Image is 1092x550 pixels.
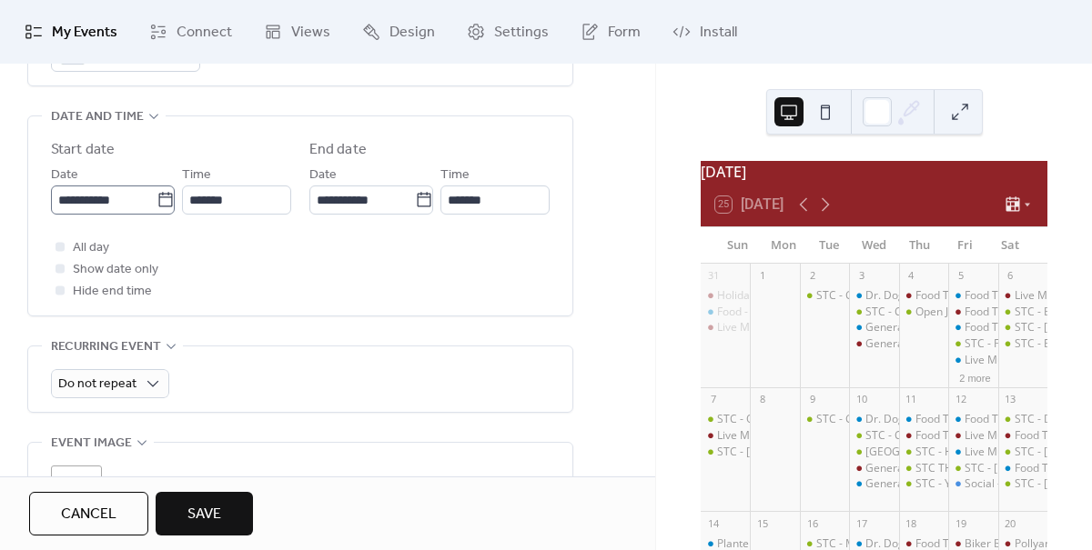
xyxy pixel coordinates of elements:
[51,433,132,455] span: Event image
[95,47,171,69] span: #8EB71DFF
[948,288,997,304] div: Food Truck - Koris Koop -Roselle @ Fri Sep 5, 2025 5pm - 9pm (CDT)
[948,461,997,476] div: STC - Warren Douglas Band @ Fri Sep 12, 2025 7pm - 10pm (CDT)
[11,7,131,56] a: My Events
[998,412,1047,427] div: STC - Dark Horse Grill @ Sat Sep 13, 2025 1pm - 5pm (CDT)
[1004,516,1017,530] div: 20
[998,476,1047,492] div: STC - Matt Keen Band @ Sat Sep 13, 2025 7pm - 10pm (CDT)
[998,320,1047,335] div: STC - Terry Byrne @ Sat Sep 6, 2025 2pm - 5pm (CDT)
[854,269,868,283] div: 3
[73,281,152,303] span: Hide end time
[849,412,898,427] div: Dr. Dog’s Food Truck - Roselle @ Weekly from 6pm to 9pm
[701,412,750,427] div: STC - Outdoor Doggie Dining class @ 1pm - 2:30pm (CDT)
[659,7,751,56] a: Install
[701,445,750,460] div: STC - Hunt House Creative Arts Center Adult Band Showcase @ Sun Sep 7, 2025 5pm - 7pm (CDT)STC - ...
[291,22,330,44] span: Views
[1004,269,1017,283] div: 6
[440,165,470,186] span: Time
[73,259,158,281] span: Show date only
[852,227,897,264] div: Wed
[805,393,819,406] div: 9
[849,461,898,476] div: General Knowledge Trivia - Lemont @ Wed Sep 10, 2025 7pm - 9pm (CDT)
[567,7,654,56] a: Form
[998,445,1047,460] div: STC - Billy Denton @ Sat Sep 13, 2025 2pm - 5pm (CDT)
[849,320,898,335] div: General Knowledge - Roselle @ Wed Sep 3, 2025 7pm - 9pm (CDT)
[998,461,1047,476] div: Food Truck - Chuck’s Wood Fired Pizza - Roselle @ Sat Sep 13, 2025 5pm - 8pm (CST)
[849,445,898,460] div: STC - Stadium Street Eats @ Wed Sep 10, 2025 6pm - 9pm (CDT)
[899,305,948,320] div: Open Jam with Sam Wyatt @ STC @ Thu Sep 4, 2025 7pm - 11pm (CDT)
[706,516,720,530] div: 14
[952,369,997,385] button: 2 more
[156,492,253,535] button: Save
[849,288,898,304] div: Dr. Dog’s Food Truck - Roselle @ Weekly from 6pm to 9pm
[800,288,849,304] div: STC - General Knowledge Trivia @ Tue Sep 2, 2025 7pm - 9pm (CDT)
[309,139,367,161] div: End date
[805,269,819,283] div: 2
[948,445,997,460] div: Live Music - JD Kostyk - Roselle @ Fri Sep 12, 2025 7pm - 10pm (CDT)
[349,7,449,56] a: Design
[717,412,1008,427] div: STC - Outdoor Doggie Dining class @ 1pm - 2:30pm (CDT)
[954,393,967,406] div: 12
[58,372,136,396] span: Do not repeat
[854,516,868,530] div: 17
[800,412,849,427] div: STC - General Knowledge Trivia @ Tue Sep 9, 2025 7pm - 9pm (CDT)
[136,7,246,56] a: Connect
[805,516,819,530] div: 16
[755,269,769,283] div: 1
[250,7,344,56] a: Views
[948,305,997,320] div: Food Truck - Pizza 750 - Lemont @ Fri Sep 5, 2025 5pm - 9pm (CDT)
[309,165,337,186] span: Date
[899,445,948,460] div: STC - Happy Lobster @ Thu Sep 11, 2025 5pm - 9pm (CDT)
[701,161,1047,183] div: [DATE]
[998,288,1047,304] div: Live Music- InFunktious Duo - Lemont @ Sat Sep 6, 2025 2pm - 5pm (CDT)
[608,22,641,44] span: Form
[51,465,102,516] div: ;
[717,320,1005,335] div: Live Music - [PERSON_NAME] @ [DATE] 2pm - 5pm (CDT)
[51,165,78,186] span: Date
[187,504,221,525] span: Save
[905,269,918,283] div: 4
[998,428,1047,444] div: Food Truck - Happy Times - Lemont @ Sat Sep 13, 2025 2pm - 6pm (CDT)
[701,320,750,335] div: Live Music - Shawn Salmon - Lemont @ Sun Aug 31, 2025 2pm - 5pm (CDT)
[942,227,987,264] div: Fri
[706,393,720,406] div: 7
[717,305,1015,320] div: Food - Good Stuff Eats - Roselle @ [DATE] 1pm - 4pm (CDT)
[998,305,1047,320] div: STC - Brew Town Bites @ Sat Sep 6, 2025 2pm - 7pm (CDT)
[717,428,1005,444] div: Live Music - [PERSON_NAME] @ [DATE] 2pm - 4pm (CDT)
[954,269,967,283] div: 5
[761,227,806,264] div: Mon
[51,106,144,128] span: Date and time
[755,393,769,406] div: 8
[899,428,948,444] div: Food Truck - Tacos Los Jarochitos - Lemont @ Thu Sep 11, 2025 5pm - 9pm (CDT)
[177,22,232,44] span: Connect
[52,22,117,44] span: My Events
[701,288,750,304] div: Holiday Taproom Hours 12pm -10pm @ Sun Aug 31, 2025
[948,353,997,368] div: Live Music - Billy Denton - Roselle @ Fri Sep 5, 2025 7pm - 10pm (CDT)
[715,227,761,264] div: Sun
[389,22,435,44] span: Design
[61,504,116,525] span: Cancel
[948,476,997,492] div: Social - Magician Pat Flanagan @ Fri Sep 12, 2025 8pm - 10:30pm (CDT)
[701,428,750,444] div: Live Music - Dylan Raymond - Lemont @ Sun Sep 7, 2025 2pm - 4pm (CDT)
[905,393,918,406] div: 11
[29,492,148,535] button: Cancel
[700,22,737,44] span: Install
[849,428,898,444] div: STC - Charity Bike Ride with Sammy's Bikes @ Weekly from 6pm to 7:30pm on Wednesday from Wed May ...
[899,412,948,427] div: Food Truck - Dr Dogs - Roselle @ Thu Sep 11, 2025 5pm - 9pm (CDT)
[948,428,997,444] div: Live Music - Dan Colles - Lemont @ Fri Sep 12, 2025 7pm - 10pm (CDT)
[896,227,942,264] div: Thu
[717,288,956,304] div: Holiday Taproom Hours 12pm -10pm @ [DATE]
[1004,393,1017,406] div: 13
[948,412,997,427] div: Food Truck - Da Wing Wagon/ Launch party - Roselle @ Fri Sep 12, 2025 5pm - 9pm (CDT)
[453,7,562,56] a: Settings
[905,516,918,530] div: 18
[954,516,967,530] div: 19
[987,227,1033,264] div: Sat
[182,165,211,186] span: Time
[701,305,750,320] div: Food - Good Stuff Eats - Roselle @ Sun Aug 31, 2025 1pm - 4pm (CDT)
[849,336,898,352] div: General Knowledge Trivia - Lemont @ Wed Sep 3, 2025 7pm - 9pm (CDT)
[51,336,161,358] span: Recurring event
[706,269,720,283] div: 31
[849,476,898,492] div: General Knowledge Trivia - Roselle @ Wed Sep 10, 2025 7pm - 9pm (CDT)
[755,516,769,530] div: 15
